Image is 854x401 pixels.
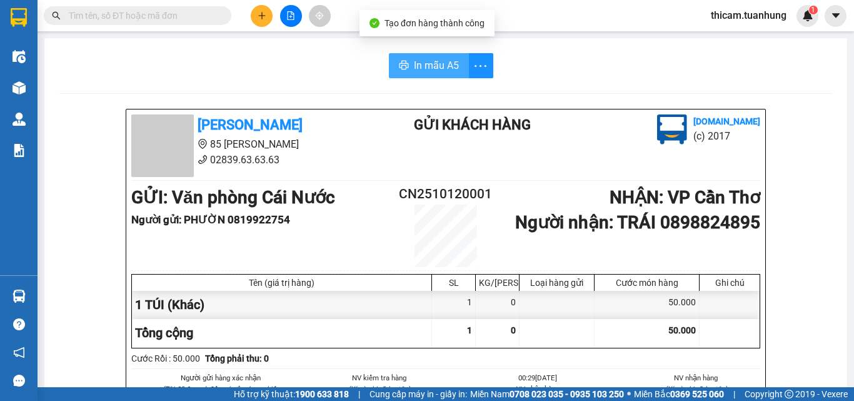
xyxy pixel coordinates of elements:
b: [PERSON_NAME] [198,117,303,133]
span: check-circle [369,18,379,28]
span: Hỗ trợ kỹ thuật: [234,387,349,401]
span: 0 [511,325,516,335]
span: ⚪️ [627,392,631,397]
span: printer [399,60,409,72]
span: question-circle [13,318,25,330]
strong: 0369 525 060 [670,389,724,399]
b: GỬI : Văn phòng Cái Nước [131,187,335,208]
span: more [469,58,493,74]
span: environment [198,139,208,149]
span: notification [13,347,25,358]
span: file-add [286,11,295,20]
span: 1 [811,6,815,14]
span: In mẫu A5 [414,58,459,73]
li: 00:29[DATE] [473,372,602,383]
h2: CN2510120001 [393,184,498,205]
li: 85 [PERSON_NAME] [131,136,364,152]
img: warehouse-icon [13,50,26,63]
img: warehouse-icon [13,290,26,303]
span: | [358,387,360,401]
span: copyright [785,390,793,398]
span: Miền Bắc [634,387,724,401]
b: Người gửi : PHƯỜN 0819922754 [131,213,290,226]
img: solution-icon [13,144,26,157]
div: 0 [476,291,520,319]
button: plus [251,5,273,27]
b: Người nhận : TRÁI 0898824895 [515,212,760,233]
img: logo.jpg [657,114,687,145]
span: caret-down [830,10,841,21]
div: Tên (giá trị hàng) [135,278,428,288]
i: (Kí và ghi rõ họ tên) [348,385,410,393]
i: (Kí và ghi rõ họ tên) [665,385,727,393]
img: warehouse-icon [13,113,26,126]
span: 50.000 [668,325,696,335]
div: SL [435,278,472,288]
div: 1 [432,291,476,319]
img: logo-vxr [11,8,27,27]
sup: 1 [809,6,818,14]
span: 1 [467,325,472,335]
li: NV kiểm tra hàng [315,372,444,383]
b: Tổng phải thu: 0 [205,353,269,363]
span: search [52,11,61,20]
li: 02839.63.63.63 [131,152,364,168]
span: message [13,375,25,387]
span: plus [258,11,266,20]
div: Cước món hàng [598,278,696,288]
button: caret-down [825,5,846,27]
span: Miền Nam [470,387,624,401]
strong: 0708 023 035 - 0935 103 250 [510,389,624,399]
div: 1 TÚI (Khác) [132,291,432,319]
span: phone [198,155,208,165]
span: Tạo đơn hàng thành công [384,18,485,28]
button: file-add [280,5,302,27]
input: Tìm tên, số ĐT hoặc mã đơn [69,9,216,23]
img: warehouse-icon [13,81,26,94]
img: icon-new-feature [802,10,813,21]
div: Loại hàng gửi [523,278,591,288]
b: Gửi khách hàng [414,117,531,133]
b: [DOMAIN_NAME] [693,116,760,126]
span: Tổng cộng [135,325,193,340]
span: Cung cấp máy in - giấy in: [369,387,467,401]
b: NHẬN : VP Cần Thơ [610,187,760,208]
div: Cước Rồi : 50.000 [131,352,200,365]
li: Người gửi hàng xác nhận [156,372,285,383]
li: NV nhận hàng [473,383,602,395]
div: Ghi chú [703,278,756,288]
span: thicam.tuanhung [701,8,796,23]
button: aim [309,5,331,27]
li: NV nhận hàng [632,372,761,383]
span: | [733,387,735,401]
span: aim [315,11,324,20]
li: (c) 2017 [693,128,760,144]
div: KG/[PERSON_NAME] [479,278,516,288]
button: more [468,53,493,78]
div: 50.000 [595,291,700,319]
button: printerIn mẫu A5 [389,53,469,78]
strong: 1900 633 818 [295,389,349,399]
